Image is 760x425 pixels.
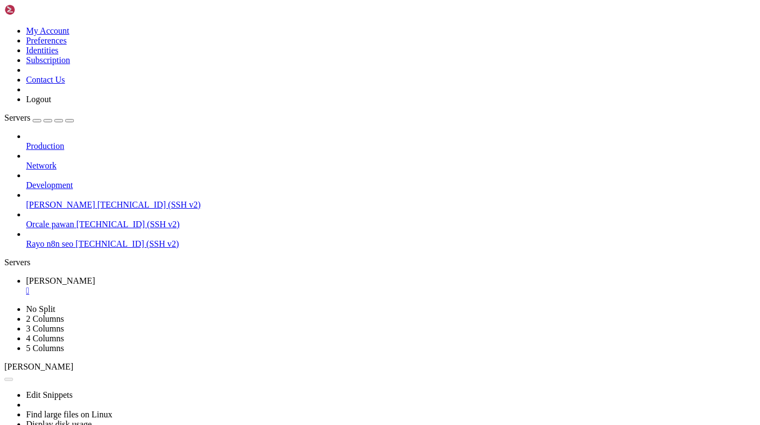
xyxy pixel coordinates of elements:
a: Identities [26,46,59,55]
li: Network [26,151,756,171]
a: Dev rayo [26,276,756,296]
li: Development [26,171,756,190]
a: 2 Columns [26,314,64,323]
a: [PERSON_NAME] [TECHNICAL_ID] (SSH v2) [26,200,756,210]
a: Edit Snippets [26,390,73,399]
span: Servers [4,113,30,122]
a: No Split [26,304,55,314]
li: Orcale pawan [TECHNICAL_ID] (SSH v2) [26,210,756,229]
span: Development [26,180,73,190]
a: Preferences [26,36,67,45]
a: Servers [4,113,74,122]
span: Orcale pawan [26,220,74,229]
a: Network [26,161,756,171]
span: [PERSON_NAME] [26,200,95,209]
a: Logout [26,95,51,104]
a: 5 Columns [26,343,64,353]
a: 4 Columns [26,334,64,343]
div: Servers [4,258,756,267]
a: Production [26,141,756,151]
a: Contact Us [26,75,65,84]
a: Development [26,180,756,190]
span: [TECHNICAL_ID] (SSH v2) [76,239,179,248]
span: [PERSON_NAME] [26,276,95,285]
span: Production [26,141,64,151]
a: My Account [26,26,70,35]
span: [TECHNICAL_ID] (SSH v2) [76,220,179,229]
li: Rayo n8n seo [TECHNICAL_ID] (SSH v2) [26,229,756,249]
a: Rayo n8n seo [TECHNICAL_ID] (SSH v2) [26,239,756,249]
a: Subscription [26,55,70,65]
span: Rayo n8n seo [26,239,73,248]
span: [PERSON_NAME] [4,362,73,371]
a: Orcale pawan [TECHNICAL_ID] (SSH v2) [26,220,756,229]
img: Shellngn [4,4,67,15]
a: 3 Columns [26,324,64,333]
a:  [26,286,756,296]
span: Network [26,161,56,170]
a: Find large files on Linux [26,410,112,419]
li: Production [26,132,756,151]
span: [TECHNICAL_ID] (SSH v2) [97,200,200,209]
li: [PERSON_NAME] [TECHNICAL_ID] (SSH v2) [26,190,756,210]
